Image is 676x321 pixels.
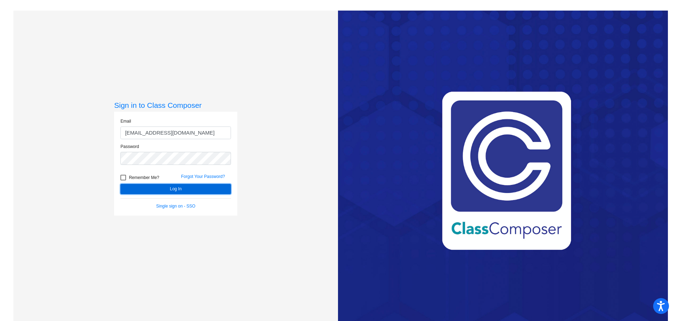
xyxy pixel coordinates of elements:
[181,174,225,179] a: Forgot Your Password?
[156,204,195,209] a: Single sign on - SSO
[129,173,159,182] span: Remember Me?
[114,101,237,110] h3: Sign in to Class Composer
[120,184,231,194] button: Log In
[120,118,131,124] label: Email
[120,143,139,150] label: Password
